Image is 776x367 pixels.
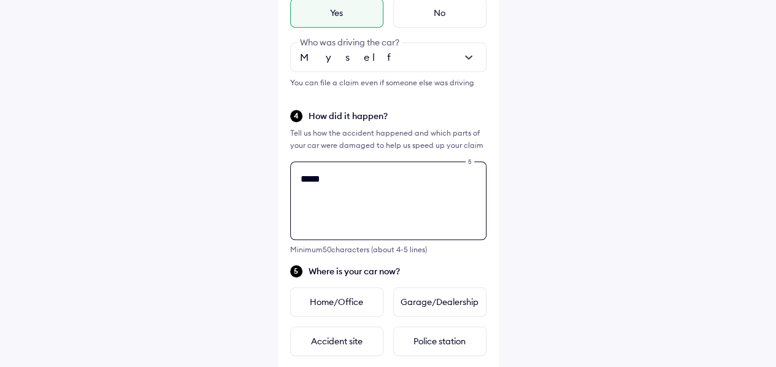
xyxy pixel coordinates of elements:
div: Garage/Dealership [393,287,486,317]
div: Police station [393,326,486,356]
div: Accident site [290,326,383,356]
span: Myself [300,51,401,63]
div: Tell us how the accident happened and which parts of your car were damaged to help us speed up yo... [290,127,486,152]
div: You can file a claim even if someone else was driving [290,77,486,89]
div: Home/Office [290,287,383,317]
div: Minimum 50 characters (about 4-5 lines) [290,245,486,254]
span: Where is your car now? [309,265,486,277]
span: How did it happen? [309,110,486,122]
